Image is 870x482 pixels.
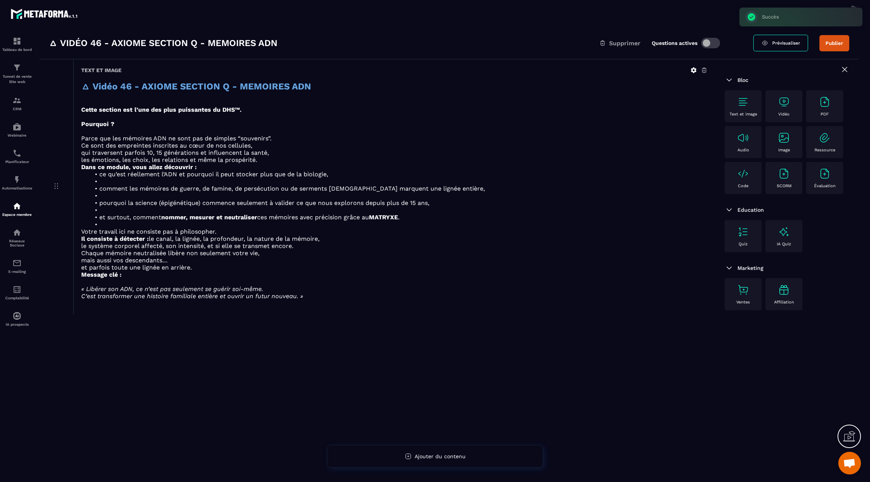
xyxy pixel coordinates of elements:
em: C’est transformer une histoire familiale entière et ouvrir un futur nouveau. » [81,293,303,300]
a: formationformationTunnel de vente Site web [2,57,32,90]
div: Ouvrir le chat [838,452,861,474]
span: pourquoi la science (épigénétique) commence seulement à valider ce que nous explorons depuis plus... [99,199,429,206]
span: les émotions, les choix, les relations et même la prospérité. [81,156,257,163]
p: PDF [821,112,829,117]
span: Supprimer [609,40,640,47]
a: Prévisualiser [753,35,808,51]
p: Planificateur [2,160,32,164]
img: email [12,259,22,268]
p: Tunnel de vente Site web [2,74,32,85]
h6: Text et image [81,67,122,73]
span: ce qu’est réellement l’ADN et pourquoi il peut stocker plus que de la biologie, [99,171,328,178]
em: « Libérer son ADN, ce n’est pas seulement se guérir soi-même. [81,285,263,293]
a: automationsautomationsAutomatisations [2,169,32,196]
a: schedulerschedulerPlanificateur [2,143,32,169]
img: text-image no-wra [737,168,749,180]
span: Chaque mémoire neutralisée libère non seulement votre vie, [81,249,259,257]
p: Code [738,183,748,188]
p: Automatisations [2,186,32,190]
p: E-mailing [2,269,32,274]
a: accountantaccountantComptabilité [2,279,32,306]
img: automations [12,311,22,320]
img: text-image no-wra [778,132,790,144]
img: scheduler [12,149,22,158]
p: Ressource [814,148,835,152]
img: text-image no-wra [819,96,831,108]
a: automationsautomationsEspace membre [2,196,32,222]
p: Vidéo [778,112,790,117]
img: text-image no-wra [778,96,790,108]
img: arrow-down [725,75,734,85]
img: arrow-down [725,263,734,273]
span: Ce sont des empreintes inscrites au cœur de nos cellules, [81,142,252,149]
img: automations [12,202,22,211]
p: Comptabilité [2,296,32,300]
p: IA Quiz [777,242,791,246]
p: Affiliation [774,300,794,305]
img: text-image no-wra [737,96,749,108]
p: Tableau de bord [2,48,32,52]
img: social-network [12,228,22,237]
p: Image [778,148,790,152]
span: Votre travail ici ne consiste pas à philosopher. [81,228,216,235]
img: text-image no-wra [737,132,749,144]
strong: Il consiste à détecter : [81,235,149,242]
span: comment les mémoires de guerre, de famine, de persécution ou de serments [DEMOGRAPHIC_DATA] marqu... [99,185,485,192]
label: Questions actives [652,40,697,46]
span: mais aussi vos descendants… [81,257,168,264]
img: automations [12,122,22,131]
span: le système corporel affecté, son intensité, et si elle se transmet encore. [81,242,293,249]
img: text-image [778,284,790,296]
p: Text et image [730,112,757,117]
a: formationformationTableau de bord [2,31,32,57]
p: Évaluation [814,183,836,188]
img: text-image no-wra [778,168,790,180]
span: le canal, la lignée, la profondeur, la nature de la mémoire, [149,235,319,242]
img: text-image [778,226,790,238]
strong: MATRYXE [369,214,398,221]
img: text-image no-wra [737,226,749,238]
strong: 🜂 Vidéo 46 - AXIOME SECTION Q - MEMOIRES ADN [81,81,311,92]
p: Audio [737,148,749,152]
strong: nommer, mesurer et neutraliser [161,214,257,221]
a: formationformationCRM [2,90,32,117]
img: accountant [12,285,22,294]
img: text-image no-wra [737,284,749,296]
p: Espace membre [2,213,32,217]
strong: Cette section est l’une des plus puissantes du DHS™. [81,106,242,113]
a: social-networksocial-networkRéseaux Sociaux [2,222,32,253]
img: text-image no-wra [819,168,831,180]
span: Ajouter du contenu [415,453,466,459]
p: Ventes [736,300,750,305]
p: Réseaux Sociaux [2,239,32,247]
img: logo [11,7,79,20]
p: SCORM [777,183,791,188]
span: ces mémoires avec précision grâce au [257,214,369,221]
span: Bloc [737,77,748,83]
span: Marketing [737,265,764,271]
span: Prévisualiser [772,40,800,46]
a: emailemailE-mailing [2,253,32,279]
img: formation [12,37,22,46]
span: Parce que les mémoires ADN ne sont pas de simples “souvenirs”. [81,135,271,142]
span: et surtout, comment [99,214,161,221]
img: arrow-down [725,205,734,214]
span: . [398,214,400,221]
p: Webinaire [2,133,32,137]
a: automationsautomationsWebinaire [2,117,32,143]
img: text-image no-wra [819,132,831,144]
img: formation [12,63,22,72]
img: automations [12,175,22,184]
p: Quiz [739,242,748,246]
strong: Dans ce module, vous allez découvrir : [81,163,197,171]
p: IA prospects [2,322,32,326]
h3: 🜂 Vidéo 46 - AXIOME SECTION Q - MEMOIRES ADN [49,37,278,49]
p: CRM [2,107,32,111]
strong: Pourquoi ? [81,120,114,128]
button: Publier [819,35,849,51]
span: et parfois toute une lignée en arrière. [81,264,192,271]
strong: Message clé : [81,271,122,278]
img: formation [12,96,22,105]
span: Education [737,207,764,213]
span: qui traversent parfois 10, 15 générations et influencent la santé, [81,149,269,156]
